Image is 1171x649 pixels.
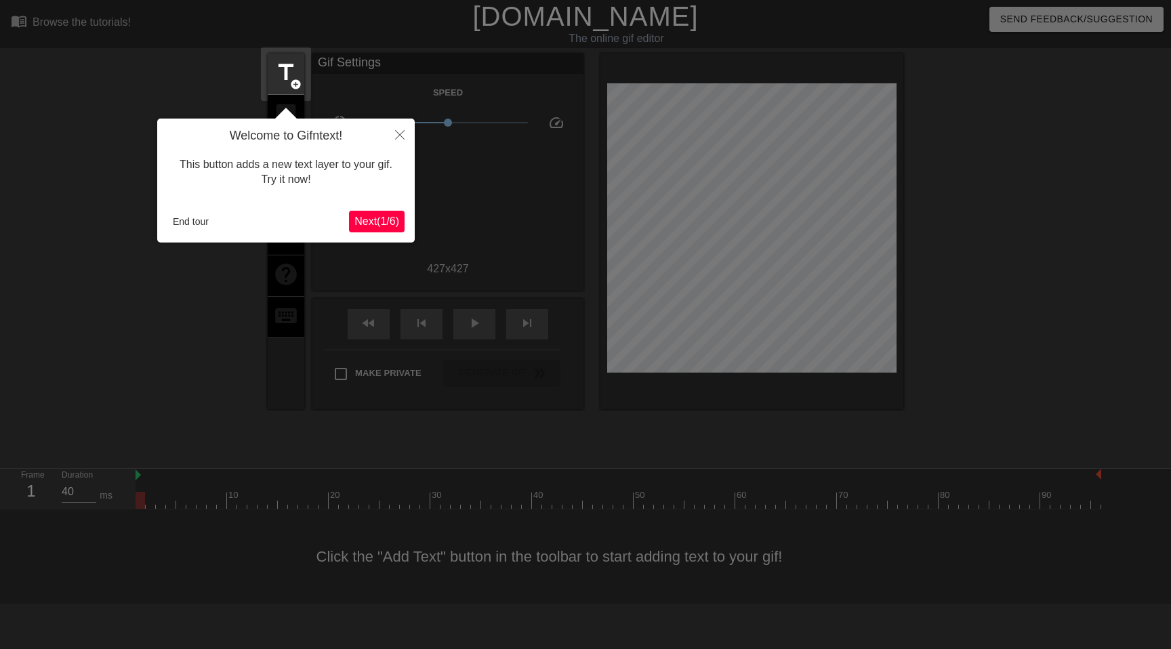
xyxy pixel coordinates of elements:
div: This button adds a new text layer to your gif. Try it now! [167,144,405,201]
button: Next [349,211,405,232]
button: Close [385,119,415,150]
button: End tour [167,211,214,232]
h4: Welcome to Gifntext! [167,129,405,144]
span: Next ( 1 / 6 ) [354,215,399,227]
